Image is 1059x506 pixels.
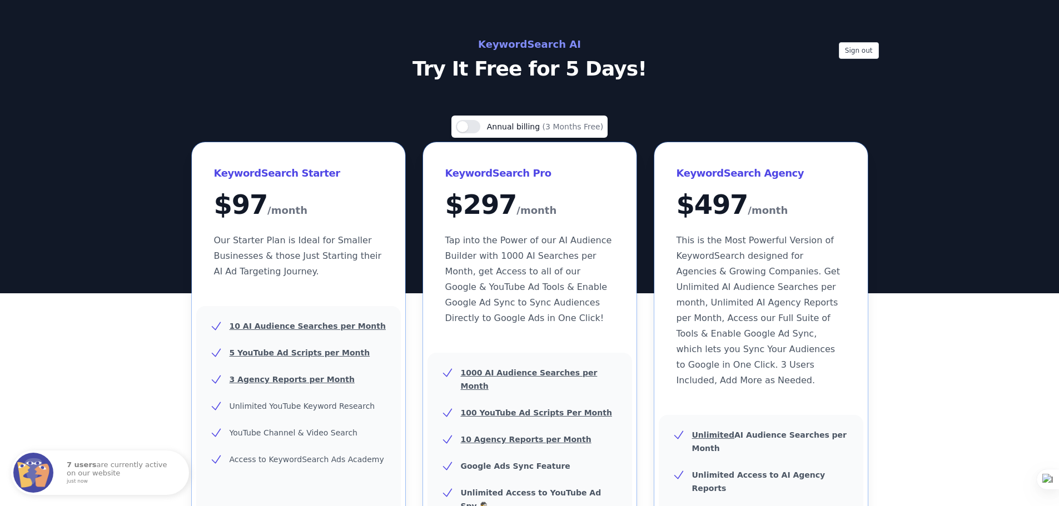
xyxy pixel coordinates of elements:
[543,122,604,131] span: (3 Months Free)
[445,235,612,323] span: Tap into the Power of our AI Audience Builder with 1000 AI Searches per Month, get Access to all ...
[67,461,178,484] p: are currently active on our website
[214,164,383,182] h3: KeywordSearch Starter
[214,191,383,219] div: $ 97
[677,235,840,385] span: This is the Most Powerful Version of KeywordSearch designed for Agencies & Growing Companies. Get...
[516,202,556,219] span: /month
[214,235,382,277] span: Our Starter Plan is Ideal for Smaller Businesses & those Just Starting their AI Ad Targeting Jour...
[461,435,591,444] u: 10 Agency Reports per Month
[230,402,375,410] span: Unlimited YouTube Keyword Research
[677,191,846,219] div: $ 497
[445,164,614,182] h3: KeywordSearch Pro
[267,202,307,219] span: /month
[230,348,370,357] u: 5 YouTube Ad Scripts per Month
[281,58,779,80] p: Try It Free for 5 Days!
[67,460,97,469] strong: 7 users
[445,191,614,219] div: $ 297
[230,375,355,384] u: 3 Agency Reports per Month
[281,36,779,53] h2: KeywordSearch AI
[461,408,612,417] u: 100 YouTube Ad Scripts Per Month
[748,202,788,219] span: /month
[692,430,735,439] u: Unlimited
[230,322,386,330] u: 10 AI Audience Searches per Month
[461,368,598,390] u: 1000 AI Audience Searches per Month
[692,470,826,493] b: Unlimited Access to AI Agency Reports
[677,164,846,182] h3: KeywordSearch Agency
[230,455,384,464] span: Access to KeywordSearch Ads Academy
[839,42,879,59] button: Sign out
[461,462,570,470] b: Google Ads Sync Feature
[13,453,53,493] img: Fomo
[67,479,175,484] small: just now
[487,122,543,131] span: Annual billing
[230,428,357,437] span: YouTube Channel & Video Search
[692,430,847,453] b: AI Audience Searches per Month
